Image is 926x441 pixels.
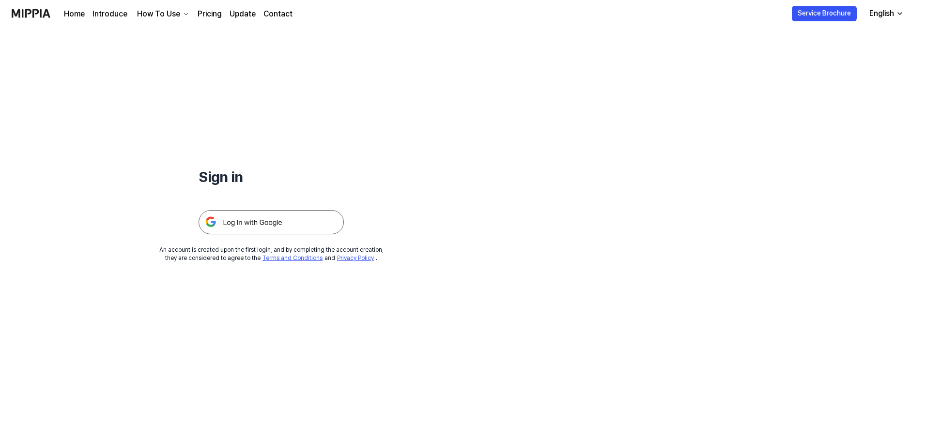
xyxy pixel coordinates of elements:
a: Terms and Conditions [262,255,323,261]
img: 구글 로그인 버튼 [199,210,344,234]
div: English [867,8,896,19]
div: How To Use [135,8,182,20]
button: Service Brochure [792,6,857,21]
a: Privacy Policy [337,255,374,261]
div: An account is created upon the first login, and by completing the account creation, they are cons... [159,246,384,262]
a: Update [230,8,256,20]
h1: Sign in [199,167,344,187]
button: English [862,4,910,23]
button: How To Use [135,8,190,20]
a: Home [64,8,85,20]
a: Introduce [93,8,127,20]
a: Contact [263,8,293,20]
a: Pricing [198,8,222,20]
